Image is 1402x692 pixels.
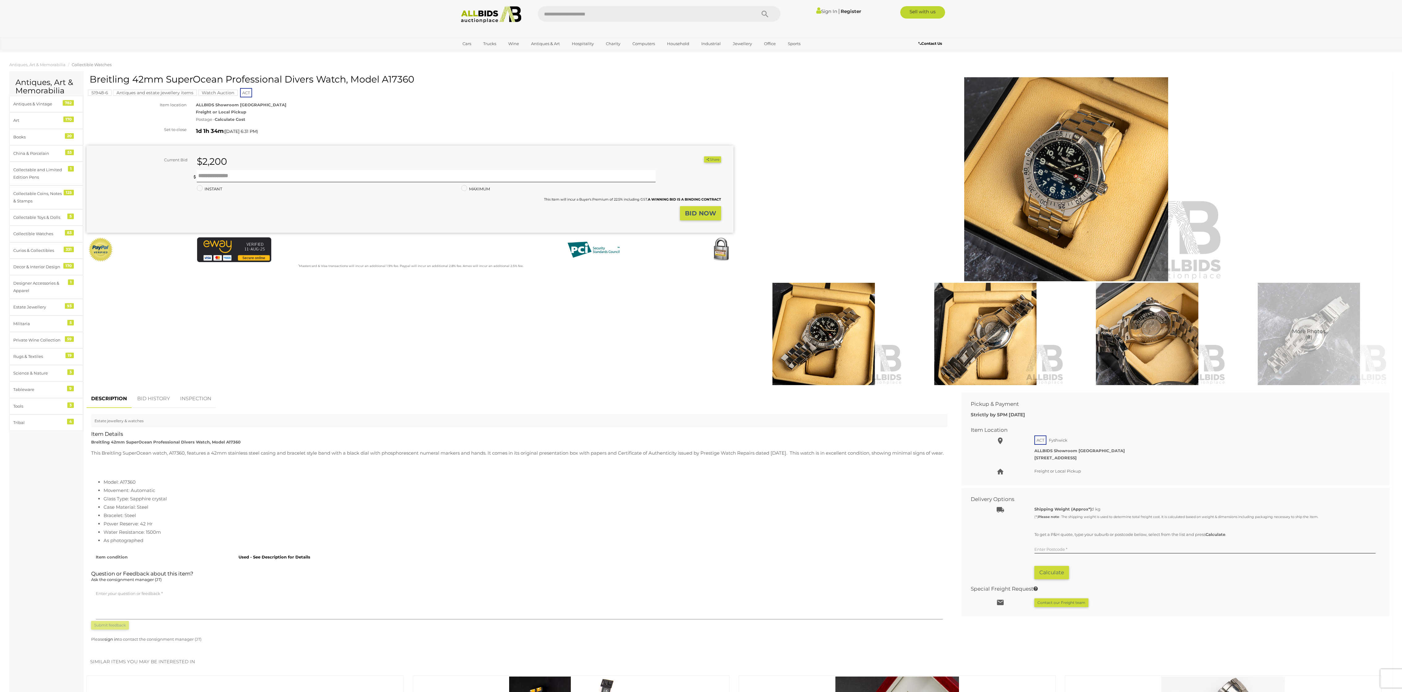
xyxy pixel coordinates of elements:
strong: 1d 1h 34m [196,128,224,134]
img: Allbids.com.au [458,6,525,23]
strong: Please note [1038,515,1059,519]
div: Tableware [13,386,64,393]
h2: Item Details [91,431,948,437]
div: Antiques & Vintage [13,100,64,108]
div: 782 [63,100,74,106]
div: 170 [63,117,74,122]
small: This Item will incur a Buyer's Premium of 22.5% including GST. [544,197,721,202]
img: Breitling 42mm SuperOcean Professional Divers Watch, Model A17360 [1230,283,1388,385]
a: Collectable Coins, Notes & Stamps 125 [9,185,83,209]
h2: Question or Feedback about this item? [91,571,948,584]
a: INSPECTION [175,390,216,408]
div: China & Porcelain [13,150,64,157]
div: 5 [67,214,74,219]
b: Strictly by 5PM [DATE] [971,412,1025,418]
small: Mastercard & Visa transactions will incur an additional 1.9% fee. Paypal will incur an additional... [298,264,523,268]
h2: Special Freight Request [971,586,1371,592]
a: Antiques & Vintage 782 [9,96,83,112]
div: 19 [65,353,74,358]
div: Curios & Collectibles [13,247,64,254]
h1: Breitling 42mm SuperOcean Professional Divers Watch, Model A17360 [90,74,732,84]
label: INSTANT [197,185,222,193]
div: 20 [65,133,74,139]
div: 4 [67,419,74,424]
strong: $2,200 [197,156,227,167]
b: Calculate [1206,532,1225,537]
a: Antiques, Art & Memorabilia [9,62,65,67]
a: Office [760,39,780,49]
p: Please to contact the consignment manager (JT) [91,636,948,643]
strong: Shipping Weight (Approx*): [1034,507,1093,512]
a: DESCRIPTION [87,390,132,408]
div: 1 [68,166,74,172]
div: Estate Jewellery [13,304,64,311]
strong: BID NOW [685,210,716,217]
div: 3 [67,369,74,375]
button: BID NOW [680,206,721,221]
span: More Photos (8) [1292,329,1325,340]
div: 59 [65,336,74,342]
a: BID HISTORY [133,390,175,408]
li: Water Resistance: 1500m [103,528,948,536]
strong: Calculate Cost [215,117,245,122]
a: Collectable Toys & Dolls 5 [9,209,83,226]
div: Art [13,117,64,124]
a: Computers [628,39,659,49]
strong: [STREET_ADDRESS] [1034,455,1077,460]
div: Designer Accessories & Apparel [13,280,64,294]
strong: Used - See Description for Details [239,554,310,559]
a: Sports [784,39,804,49]
img: Official PayPal Seal [88,237,113,262]
li: As photographed [103,536,948,545]
li: Movement: Automatic [103,486,948,495]
div: Collectible Watches [13,230,64,237]
a: Wine [504,39,523,49]
button: Calculate [1034,566,1069,579]
strong: ALLBIDS Showroom [GEOGRAPHIC_DATA] [196,102,286,107]
a: Private Wine Collection 59 [9,332,83,348]
a: Estate Jewellery 93 [9,299,83,315]
a: 51948-6 [88,90,112,95]
img: Breitling 42mm SuperOcean Professional Divers Watch, Model A17360 [906,283,1065,385]
mark: 51948-6 [88,90,112,96]
div: Estate jewellery & watches [91,414,948,428]
a: [GEOGRAPHIC_DATA] [458,49,510,59]
div: 1 kg [1034,506,1376,520]
a: China & Porcelain 53 [9,145,83,162]
li: Power Reserve: 42 Hr [103,520,948,528]
div: 9 [67,386,74,391]
span: ACT [1034,435,1046,445]
mark: Watch Auction [198,90,238,96]
mark: Antiques and estate jewellery items [113,90,197,96]
a: Curios & Collectibles 331 [9,242,83,259]
a: Antiques & Art [527,39,564,49]
div: Science & Nature [13,370,64,377]
a: Trucks [479,39,500,49]
a: Contact Us [918,40,944,47]
h2: Item Location [971,427,1371,433]
div: Collectable Toys & Dolls [13,214,64,221]
a: Rugs & Textiles 19 [9,348,83,365]
div: 3 [67,402,74,408]
img: Secured by Rapid SSL [709,237,733,262]
a: Hospitality [568,39,598,49]
a: Tribal 4 [9,414,83,431]
a: Tools 3 [9,398,83,414]
a: Antiques and estate jewellery items [113,90,197,95]
a: Sign In [816,8,837,14]
a: Watch Auction [198,90,238,95]
div: Postage - [196,116,733,123]
button: Share [704,156,721,163]
div: Tools [13,403,64,410]
span: Fyshwick [1047,436,1069,444]
li: Case Material: Steel [103,503,948,511]
li: Model: A17360 [103,478,948,486]
span: ( ) [224,129,258,134]
span: Freight or Local Pickup [1034,469,1081,473]
div: 331 [64,247,74,252]
span: ACT [240,88,252,97]
button: Contact our Freight team [1034,598,1088,607]
h2: Similar items you may be interested in [90,659,1378,664]
div: Rugs & Textiles [13,353,64,360]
